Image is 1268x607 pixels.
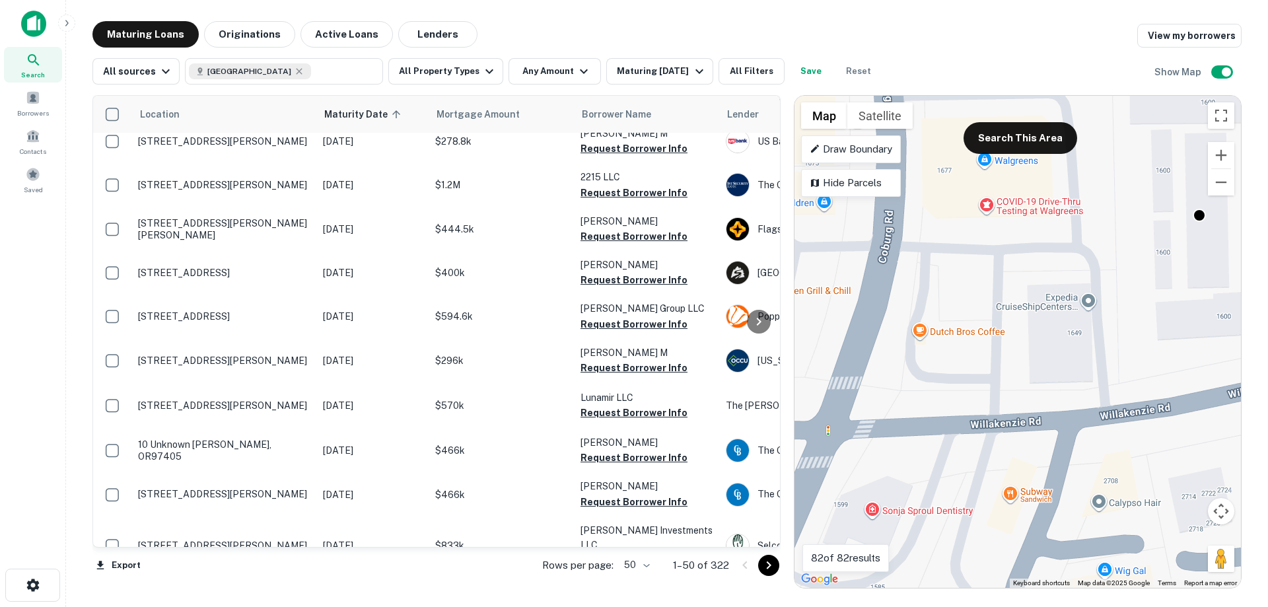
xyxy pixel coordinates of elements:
img: picture [726,262,749,284]
button: Request Borrower Info [581,229,687,244]
button: Request Borrower Info [581,405,687,421]
div: The Columbia Bank [726,173,924,197]
p: $570k [435,398,567,413]
button: Originations [204,21,295,48]
p: [DATE] [323,178,422,192]
a: Contacts [4,124,62,159]
div: All sources [103,63,174,79]
span: Borrowers [17,108,49,118]
p: [PERSON_NAME] M [581,345,713,360]
p: $400k [435,266,567,280]
a: Terms (opens in new tab) [1158,579,1176,587]
button: Show street map [801,102,847,129]
a: Search [4,47,62,83]
p: $594.6k [435,309,567,324]
p: $466k [435,443,567,458]
div: Maturing [DATE] [617,63,707,79]
p: Hide Parcels [810,175,892,191]
span: [GEOGRAPHIC_DATA] [207,65,291,77]
button: Lenders [398,21,477,48]
button: Save your search to get updates of matches that match your search criteria. [790,58,832,85]
button: Active Loans [300,21,393,48]
div: Borrowers [4,85,62,121]
img: picture [726,534,749,557]
button: Keyboard shortcuts [1013,579,1070,588]
span: Contacts [20,146,46,157]
img: picture [726,349,749,372]
p: [PERSON_NAME] [581,479,713,493]
p: [DATE] [323,398,422,413]
p: [DATE] [323,443,422,458]
p: [STREET_ADDRESS][PERSON_NAME] [138,540,310,552]
button: Request Borrower Info [581,141,687,157]
div: US Bank NA [726,129,924,153]
div: The Columbia Bank [726,439,924,462]
img: Google [798,571,841,588]
div: 50 [619,555,652,575]
img: picture [726,439,749,462]
p: [PERSON_NAME] [581,214,713,229]
p: [DATE] [323,353,422,368]
p: [STREET_ADDRESS][PERSON_NAME] [138,400,310,411]
p: $278.8k [435,134,567,149]
th: Maturity Date [316,96,429,133]
th: Borrower Name [574,96,719,133]
div: Poppy Bank [726,304,924,328]
div: 0 0 [794,96,1241,588]
p: [STREET_ADDRESS] [138,310,310,322]
button: Request Borrower Info [581,316,687,332]
iframe: Chat Widget [1202,501,1268,565]
a: View my borrowers [1137,24,1242,48]
p: 2215 LLC [581,170,713,184]
button: Show satellite imagery [847,102,913,129]
button: Go to next page [758,555,779,576]
p: [STREET_ADDRESS][PERSON_NAME] [138,355,310,367]
div: [GEOGRAPHIC_DATA] [726,261,924,285]
img: picture [726,305,749,328]
a: Open this area in Google Maps (opens a new window) [798,571,841,588]
button: Request Borrower Info [581,185,687,201]
img: picture [726,483,749,506]
th: Mortgage Amount [429,96,574,133]
div: Selco Community CU [726,534,924,557]
span: Map data ©2025 Google [1078,579,1150,587]
p: [DATE] [323,134,422,149]
img: picture [726,130,749,153]
p: 82 of 82 results [811,550,880,566]
p: [PERSON_NAME] M [581,126,713,141]
th: Lender [719,96,931,133]
button: Toggle fullscreen view [1208,102,1234,129]
button: Zoom in [1208,142,1234,168]
span: Saved [24,184,43,195]
span: Search [21,69,45,80]
p: Lunamir LLC [581,390,713,405]
div: Flagstar Bank FSB [726,217,924,241]
p: $833k [435,538,567,553]
span: Location [139,106,180,122]
a: Report a map error [1184,579,1237,587]
th: Location [131,96,316,133]
button: Search This Area [964,122,1077,154]
span: Mortgage Amount [437,106,537,122]
button: Request Borrower Info [581,450,687,466]
button: Maturing Loans [92,21,199,48]
button: Request Borrower Info [581,494,687,510]
button: All Property Types [388,58,503,85]
p: [STREET_ADDRESS][PERSON_NAME] [138,179,310,191]
button: Request Borrower Info [581,272,687,288]
p: [PERSON_NAME] Group LLC [581,301,713,316]
span: Lender [727,106,759,122]
button: Any Amount [509,58,601,85]
button: Request Borrower Info [581,360,687,376]
a: Saved [4,162,62,197]
div: The Columbia Bank [726,483,924,507]
p: $296k [435,353,567,368]
button: Maturing [DATE] [606,58,713,85]
p: [PERSON_NAME] [581,435,713,450]
p: $466k [435,487,567,502]
p: [STREET_ADDRESS][PERSON_NAME] [138,488,310,500]
img: picture [726,174,749,196]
